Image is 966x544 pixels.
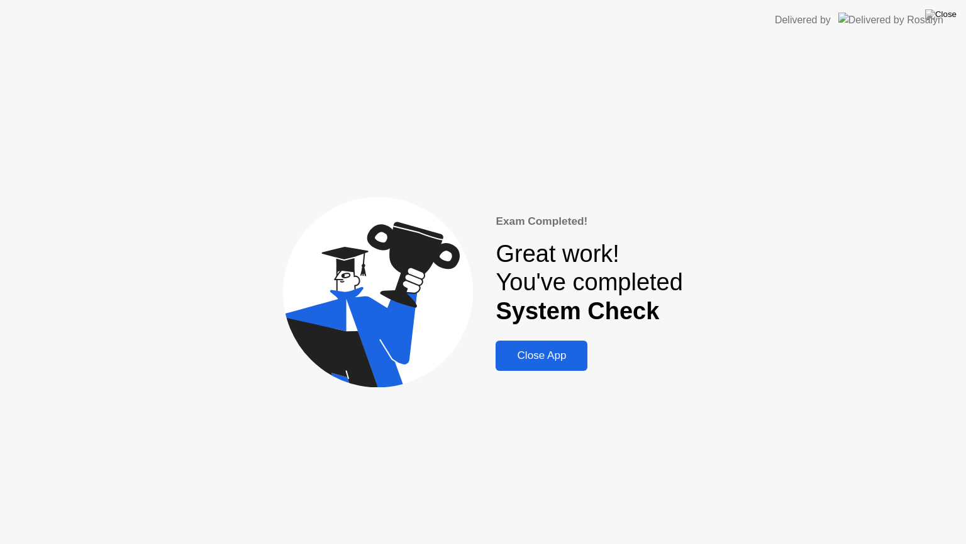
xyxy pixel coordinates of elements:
[496,213,682,230] div: Exam Completed!
[496,341,587,371] button: Close App
[925,9,957,20] img: Close
[496,240,682,326] div: Great work! You've completed
[775,13,831,28] div: Delivered by
[496,298,659,324] b: System Check
[838,13,943,27] img: Delivered by Rosalyn
[499,349,584,362] div: Close App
